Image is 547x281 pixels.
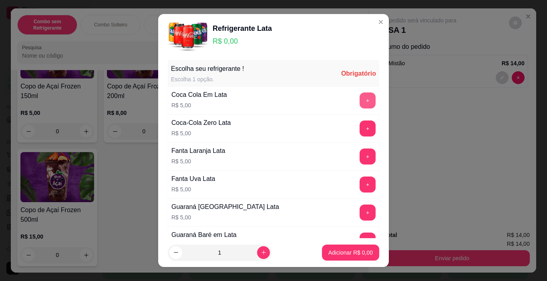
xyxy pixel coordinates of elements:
[257,246,270,259] button: increase-product-quantity
[171,230,237,240] div: Guaraná Baré em Lata
[360,233,376,249] button: add
[171,174,215,184] div: Fanta Uva Lata
[171,129,231,137] p: R$ 5,00
[171,90,227,100] div: Coca Cola Em Lata
[171,146,225,156] div: Fanta Laranja Lata
[168,20,208,50] img: product-image
[171,75,244,83] div: Escolha 1 opção.
[171,64,244,74] div: Escolha seu refrigerante !
[360,149,376,165] button: add
[171,185,215,193] p: R$ 5,00
[341,69,376,78] div: Obrigatório
[171,213,279,221] p: R$ 5,00
[169,246,182,259] button: decrease-product-quantity
[171,101,227,109] p: R$ 5,00
[213,36,272,47] p: R$ 0,00
[171,202,279,212] div: Guaraná [GEOGRAPHIC_DATA] Lata
[171,157,225,165] p: R$ 5,00
[374,16,387,28] button: Close
[360,92,376,108] button: add
[360,120,376,136] button: add
[360,205,376,221] button: add
[171,118,231,128] div: Coca-Cola Zero Lata
[360,177,376,193] button: add
[213,23,272,34] div: Refrigerante Lata
[322,245,379,261] button: Adicionar R$ 0,00
[328,249,373,257] p: Adicionar R$ 0,00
